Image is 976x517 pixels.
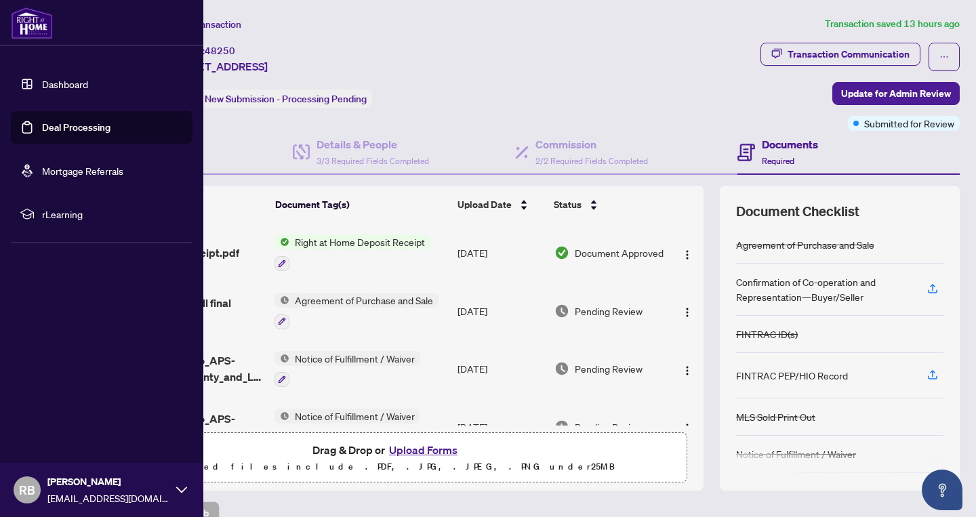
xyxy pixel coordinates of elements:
th: Upload Date [452,186,549,224]
td: [DATE] [452,224,548,282]
span: Submitted for Review [864,116,954,131]
span: Pending Review [575,361,643,376]
img: Document Status [554,245,569,260]
button: Logo [676,300,698,322]
button: Status IconNotice of Fulfillment / Waiver [274,409,420,445]
th: Document Tag(s) [270,186,452,224]
div: FINTRAC PEP/HIO Record [736,368,848,383]
span: [STREET_ADDRESS] [168,58,268,75]
article: Transaction saved 13 hours ago [825,16,960,32]
button: Update for Admin Review [832,82,960,105]
span: [PERSON_NAME] [47,474,169,489]
img: Document Status [554,361,569,376]
img: Logo [682,249,693,260]
div: Status: [168,89,372,108]
th: Status [548,186,669,224]
span: Document Approved [575,245,664,260]
span: Drag & Drop orUpload FormsSupported files include .PDF, .JPG, .JPEG, .PNG under25MB [87,433,687,483]
div: Transaction Communication [788,43,910,65]
img: Document Status [554,419,569,434]
span: Pending Review [575,419,643,434]
span: Status [554,197,582,212]
div: MLS Sold Print Out [736,409,815,424]
button: Upload Forms [385,441,462,459]
span: Pending Review [575,304,643,318]
h4: Commission [535,136,648,152]
a: Deal Processing [42,121,110,133]
img: Logo [682,423,693,434]
span: 3/3 Required Fields Completed [317,156,429,166]
span: ellipsis [939,52,949,62]
td: [DATE] [452,398,548,456]
div: Confirmation of Co-operation and Representation—Buyer/Seller [736,274,911,304]
span: Upload Date [457,197,512,212]
span: Notice of Fulfillment / Waiver [289,351,420,366]
span: rLearning [42,207,183,222]
button: Status IconAgreement of Purchase and Sale [274,293,439,329]
h4: Details & People [317,136,429,152]
img: Status Icon [274,351,289,366]
span: Right at Home Deposit Receipt [289,234,430,249]
span: View Transaction [169,18,241,30]
span: [EMAIL_ADDRESS][DOMAIN_NAME] [47,491,169,505]
p: Supported files include .PDF, .JPG, .JPEG, .PNG under 25 MB [96,459,678,475]
span: RB [19,480,35,499]
span: Document Checklist [736,202,859,221]
button: Status IconRight at Home Deposit Receipt [274,234,430,271]
span: Notice of Fulfillment / Waiver [289,409,420,423]
button: Status IconNotice of Fulfillment / Waiver [274,351,420,388]
span: 2/2 Required Fields Completed [535,156,648,166]
span: Drag & Drop or [312,441,462,459]
span: New Submission - Processing Pending [205,93,367,105]
span: Required [762,156,794,166]
img: Status Icon [274,234,289,249]
button: Transaction Communication [760,43,920,66]
a: Dashboard [42,78,88,90]
img: Logo [682,365,693,376]
a: Mortgage Referrals [42,165,123,177]
td: [DATE] [452,282,548,340]
h4: Documents [762,136,818,152]
div: Notice of Fulfillment / Waiver [736,447,856,461]
img: Document Status [554,304,569,318]
div: FINTRAC ID(s) [736,327,798,342]
button: Logo [676,242,698,264]
button: Logo [676,358,698,379]
button: Open asap [922,470,962,510]
td: [DATE] [452,340,548,398]
button: Logo [676,416,698,438]
span: Update for Admin Review [841,83,951,104]
img: Status Icon [274,293,289,308]
img: Status Icon [274,409,289,423]
img: Logo [682,307,693,318]
img: logo [11,7,53,39]
span: 48250 [205,45,235,57]
div: Agreement of Purchase and Sale [736,237,874,252]
span: Agreement of Purchase and Sale [289,293,439,308]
